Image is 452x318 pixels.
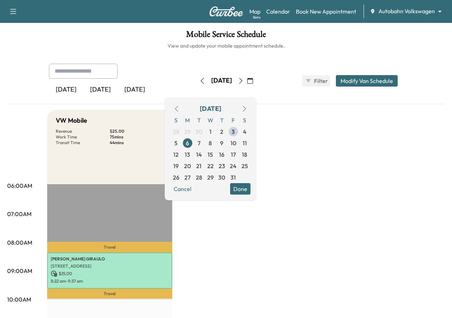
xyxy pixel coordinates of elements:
[211,76,232,85] div: [DATE]
[242,162,248,170] span: 25
[7,42,445,49] h6: View and update your mobile appointment schedule.
[198,139,200,147] span: 7
[173,173,179,182] span: 26
[230,183,250,195] button: Done
[314,77,327,85] span: Filter
[253,15,260,20] div: Beta
[228,114,239,126] span: F
[47,242,172,253] p: Travel
[196,162,202,170] span: 21
[218,173,225,182] span: 30
[184,127,191,136] span: 29
[7,266,32,275] p: 09:00AM
[208,150,213,159] span: 15
[110,134,164,140] p: 75 mins
[230,139,236,147] span: 10
[118,82,152,98] div: [DATE]
[209,6,243,16] img: Curbee Logo
[207,162,214,170] span: 22
[186,139,189,147] span: 6
[216,114,228,126] span: T
[231,150,236,159] span: 17
[193,114,205,126] span: T
[173,150,179,159] span: 12
[205,114,216,126] span: W
[336,75,398,87] button: Modify Van Schedule
[51,270,169,277] p: $ 25.00
[209,127,212,136] span: 1
[243,127,247,136] span: 4
[7,238,32,247] p: 08:00AM
[230,162,237,170] span: 24
[51,263,169,269] p: [STREET_ADDRESS]
[185,150,190,159] span: 13
[266,7,290,16] a: Calendar
[296,7,356,16] a: Book New Appointment
[7,295,31,304] p: 10:00AM
[184,173,190,182] span: 27
[239,114,250,126] span: S
[56,116,87,126] h5: VW Mobile
[220,139,223,147] span: 9
[56,140,110,146] p: Transit Time
[196,150,202,159] span: 14
[170,114,182,126] span: S
[302,75,330,87] button: Filter
[219,150,224,159] span: 16
[173,127,179,136] span: 28
[49,82,83,98] div: [DATE]
[209,139,212,147] span: 8
[7,181,32,190] p: 06:00AM
[56,128,110,134] p: Revenue
[170,183,195,195] button: Cancel
[56,134,110,140] p: Work Time
[195,127,202,136] span: 30
[182,114,193,126] span: M
[7,210,31,218] p: 07:00AM
[378,7,435,15] span: Autobahn Volkswagen
[7,30,445,42] h1: Mobile Service Schedule
[207,173,214,182] span: 29
[232,127,235,136] span: 3
[174,139,178,147] span: 5
[196,173,202,182] span: 28
[184,162,191,170] span: 20
[243,139,247,147] span: 11
[51,256,169,262] p: [PERSON_NAME] GIRAULO
[219,162,225,170] span: 23
[173,162,179,170] span: 19
[110,128,164,134] p: $ 25.00
[51,278,169,284] p: 8:22 am - 9:37 am
[47,289,172,299] p: Travel
[249,7,260,16] a: MapBeta
[200,104,221,114] div: [DATE]
[110,140,164,146] p: 44 mins
[242,150,247,159] span: 18
[220,127,223,136] span: 2
[83,82,118,98] div: [DATE]
[230,173,236,182] span: 31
